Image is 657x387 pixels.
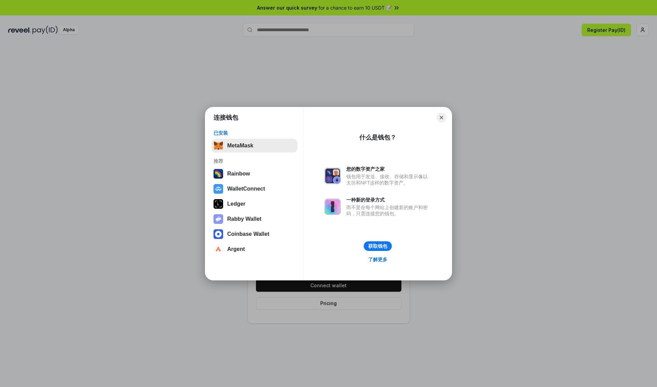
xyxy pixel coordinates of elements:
[346,204,431,217] div: 而不是在每个网站上创建新的账户和密码，只需连接您的钱包。
[227,201,245,207] div: Ledger
[346,166,431,172] div: 您的数字资产之家
[211,197,297,211] button: Ledger
[214,214,223,224] img: svg+xml,%3Csvg%20xmlns%3D%22http%3A%2F%2Fwww.w3.org%2F2000%2Fsvg%22%20fill%3D%22none%22%20viewBox...
[364,255,391,264] a: 了解更多
[346,197,431,203] div: 一种新的登录方式
[214,169,223,179] img: svg+xml,%3Csvg%20width%3D%22120%22%20height%3D%22120%22%20viewBox%3D%220%200%20120%20120%22%20fil...
[211,139,297,153] button: MetaMask
[368,243,387,249] div: 获取钱包
[211,212,297,226] button: Rabby Wallet
[227,171,250,177] div: Rainbow
[346,173,431,186] div: 钱包用于发送、接收、存储和显示像以太坊和NFT这样的数字资产。
[227,186,265,192] div: WalletConnect
[214,244,223,254] img: svg+xml,%3Csvg%20width%3D%2228%22%20height%3D%2228%22%20viewBox%3D%220%200%2028%2028%22%20fill%3D...
[214,199,223,209] img: svg+xml,%3Csvg%20xmlns%3D%22http%3A%2F%2Fwww.w3.org%2F2000%2Fsvg%22%20width%3D%2228%22%20height%3...
[211,242,297,256] button: Argent
[214,130,295,136] div: 已安装
[214,141,223,150] img: svg+xml,%3Csvg%20fill%3D%22none%22%20height%3D%2233%22%20viewBox%3D%220%200%2035%2033%22%20width%...
[368,256,387,263] div: 了解更多
[214,113,238,122] h1: 连接钱包
[359,133,396,142] div: 什么是钱包？
[214,184,223,194] img: svg+xml,%3Csvg%20width%3D%2228%22%20height%3D%2228%22%20viewBox%3D%220%200%2028%2028%22%20fill%3D...
[437,113,446,122] button: Close
[227,246,245,252] div: Argent
[227,143,253,149] div: MetaMask
[214,229,223,239] img: svg+xml,%3Csvg%20width%3D%2228%22%20height%3D%2228%22%20viewBox%3D%220%200%2028%2028%22%20fill%3D...
[324,198,341,215] img: svg+xml,%3Csvg%20xmlns%3D%22http%3A%2F%2Fwww.w3.org%2F2000%2Fsvg%22%20fill%3D%22none%22%20viewBox...
[364,241,392,251] button: 获取钱包
[211,167,297,181] button: Rainbow
[211,182,297,196] button: WalletConnect
[214,158,295,164] div: 推荐
[227,231,269,237] div: Coinbase Wallet
[211,227,297,241] button: Coinbase Wallet
[324,168,341,184] img: svg+xml,%3Csvg%20xmlns%3D%22http%3A%2F%2Fwww.w3.org%2F2000%2Fsvg%22%20fill%3D%22none%22%20viewBox...
[227,216,261,222] div: Rabby Wallet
